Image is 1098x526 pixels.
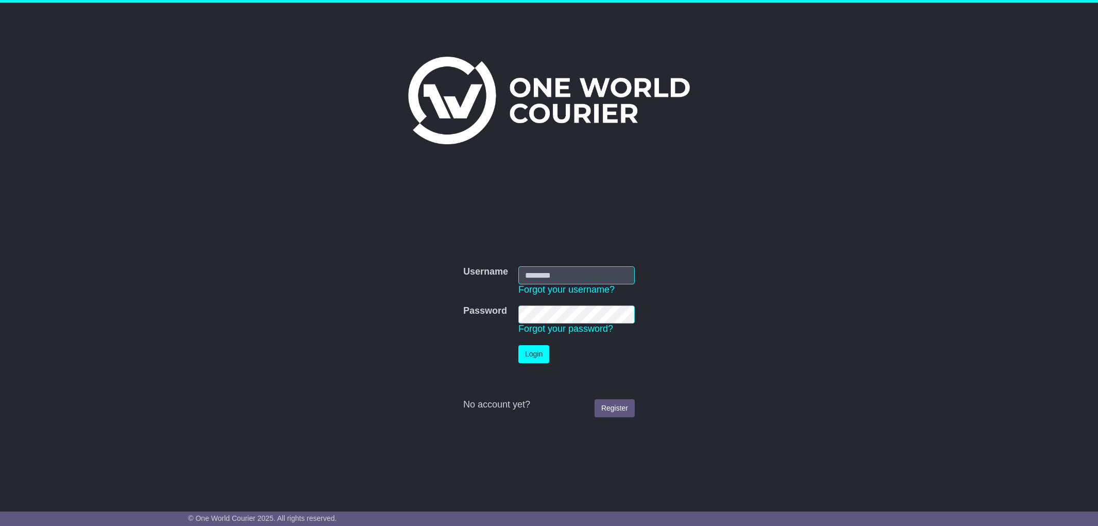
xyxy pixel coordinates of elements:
[463,306,507,317] label: Password
[595,399,635,417] a: Register
[463,399,635,411] div: No account yet?
[518,345,549,363] button: Login
[408,57,689,144] img: One World
[518,324,613,334] a: Forgot your password?
[188,514,337,522] span: © One World Courier 2025. All rights reserved.
[518,284,615,295] a: Forgot your username?
[463,266,508,278] label: Username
